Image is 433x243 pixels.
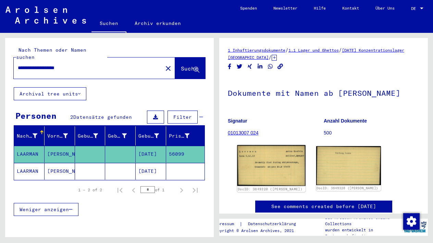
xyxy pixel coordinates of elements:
[324,129,419,137] p: 500
[237,145,305,186] img: 001.jpg
[75,126,106,145] mat-header-cell: Geburtsname
[17,132,37,140] div: Nachname
[411,6,419,11] span: DE
[236,62,243,71] button: Share on Twitter
[228,118,247,124] b: Signatur
[316,146,381,185] img: 002.jpg
[403,213,419,229] div: Zustimmung ändern
[243,220,304,228] a: Datenschutzerklärung
[173,114,192,120] span: Filter
[45,126,75,145] mat-header-cell: Vorname
[136,146,166,163] mat-cell: [DATE]
[140,187,175,193] div: of 1
[136,163,166,180] mat-cell: [DATE]
[16,47,86,60] mat-label: Nach Themen oder Namen suchen
[339,47,342,53] span: /
[271,203,376,210] a: See comments created before [DATE]
[212,228,304,234] p: Copyright © Arolsen Archives, 2021
[161,61,175,75] button: Clear
[45,163,75,180] mat-cell: [PERSON_NAME]
[17,130,46,141] div: Nachname
[113,183,127,197] button: First page
[138,130,168,141] div: Geburtsdatum
[127,183,140,197] button: Previous page
[108,130,135,141] div: Geburt‏
[402,218,428,235] img: yv_logo.png
[267,62,274,71] button: Share on WhatsApp
[188,183,202,197] button: Last page
[228,77,419,107] h1: Dokumente mit Namen ab [PERSON_NAME]
[126,15,189,31] a: Archiv erkunden
[228,130,259,136] a: 01013007 024
[181,65,198,72] span: Suche
[317,186,378,190] a: DocID: 3649320 ([PERSON_NAME])
[269,54,272,60] span: /
[228,48,285,53] a: 1 Inhaftierungsdokumente
[14,146,45,163] mat-cell: LAARMAN
[277,62,284,71] button: Copy link
[325,227,402,239] p: wurden entwickelt in Partnerschaft mit
[108,132,127,140] div: Geburt‏
[226,62,233,71] button: Share on Facebook
[288,48,339,53] a: 1.1 Lager und Ghettos
[15,110,57,122] div: Personen
[14,163,45,180] mat-cell: LAARMAN
[169,130,198,141] div: Prisoner #
[238,187,302,191] a: DocID: 3649320 ([PERSON_NAME])
[175,57,205,79] button: Suche
[168,111,198,124] button: Filter
[47,132,68,140] div: Vorname
[212,220,239,228] a: Impressum
[138,132,159,140] div: Geburtsdatum
[14,126,45,145] mat-header-cell: Nachname
[325,215,402,227] p: Die Arolsen Archives Online-Collections
[246,62,253,71] button: Share on Xing
[105,126,136,145] mat-header-cell: Geburt‏
[285,47,288,53] span: /
[257,62,264,71] button: Share on LinkedIn
[136,126,166,145] mat-header-cell: Geburtsdatum
[70,114,73,120] span: 2
[45,146,75,163] mat-cell: [PERSON_NAME]
[166,126,205,145] mat-header-cell: Prisoner #
[14,87,86,100] button: Archival tree units
[166,146,205,163] mat-cell: 56099
[73,114,132,120] span: Datensätze gefunden
[78,187,102,193] div: 1 – 2 of 2
[14,203,78,216] button: Weniger anzeigen
[5,7,86,24] img: Arolsen_neg.svg
[78,132,98,140] div: Geburtsname
[164,64,172,73] mat-icon: close
[91,15,126,33] a: Suchen
[175,183,188,197] button: Next page
[20,206,69,213] span: Weniger anzeigen
[47,130,76,141] div: Vorname
[212,220,304,228] div: |
[403,213,420,230] img: Zustimmung ändern
[324,118,367,124] b: Anzahl Dokumente
[169,132,189,140] div: Prisoner #
[78,130,107,141] div: Geburtsname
